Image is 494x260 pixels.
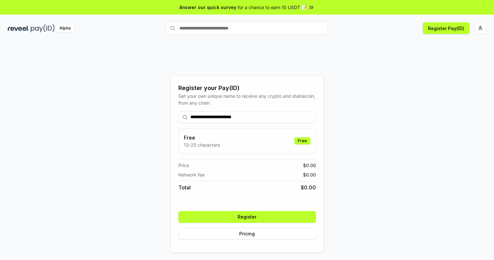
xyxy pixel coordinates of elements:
[178,184,191,191] span: Total
[178,162,189,169] span: Price
[178,171,205,178] span: Network fee
[184,141,220,148] p: 13-25 characters
[178,93,316,106] div: Get your own unique name to receive any crypto and stablecoin, from any chain
[301,184,316,191] span: $ 0.00
[178,228,316,240] button: Pricing
[178,211,316,223] button: Register
[184,134,220,141] h3: Free
[179,4,236,11] span: Answer our quick survey
[303,162,316,169] span: $ 0.00
[31,24,55,32] img: pay_id
[294,137,310,144] div: Free
[178,84,316,93] div: Register your Pay(ID)
[238,4,307,11] span: for a chance to earn 10 USDT 📝
[56,24,74,32] div: Alpha
[8,24,29,32] img: reveel_dark
[303,171,316,178] span: $ 0.00
[423,22,469,34] button: Register Pay(ID)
